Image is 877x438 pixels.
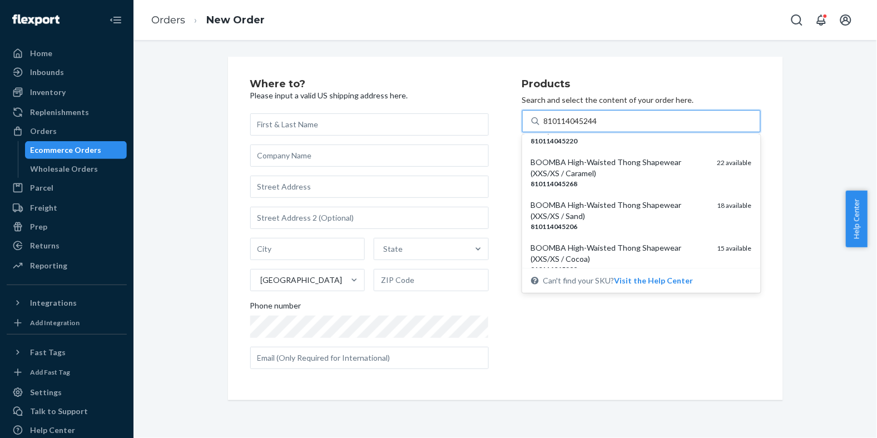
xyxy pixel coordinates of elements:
button: Fast Tags [7,344,127,361]
a: Ecommerce Orders [25,141,127,159]
a: Home [7,44,127,62]
div: Add Integration [30,318,80,327]
div: [GEOGRAPHIC_DATA] [261,275,343,286]
span: Can't find your SKU? [543,275,693,286]
div: BOOMBA High-Waisted Thong Shapewear (XXS/XS / Sand) [531,200,708,222]
button: BOOMBA High-Waisted Thong Shapewear (L/XL / Sand)81011404522026 availableBOOMBA High-Waisted Thon... [615,275,693,286]
div: BOOMBA High-Waisted Thong Shapewear (XXS/XS / Caramel) [531,157,708,179]
a: Prep [7,218,127,236]
em: 810114045206 [531,222,578,231]
a: Talk to Support [7,402,127,420]
a: Inventory [7,83,127,101]
a: Returns [7,237,127,255]
a: Add Fast Tag [7,366,127,379]
button: Open notifications [810,9,833,31]
em: 810114045268 [531,180,578,188]
input: Email (Only Required for International) [250,347,489,369]
button: Open Search Box [786,9,808,31]
a: Settings [7,384,127,401]
div: Talk to Support [30,406,88,417]
div: Fast Tags [30,347,66,358]
div: Returns [30,240,60,251]
div: Reporting [30,260,67,271]
a: Orders [7,122,127,140]
span: 18 available [717,201,752,210]
button: Open account menu [835,9,857,31]
span: Phone number [250,300,301,316]
input: City [250,238,365,260]
div: State [383,243,403,255]
em: 810114045299 [531,265,578,273]
h2: Where to? [250,79,489,90]
div: Orders [30,126,57,137]
input: Street Address [250,176,489,198]
p: Search and select the content of your order here. [522,94,761,106]
div: Freight [30,202,57,213]
em: 810114045220 [531,137,578,145]
a: Wholesale Orders [25,160,127,178]
a: Add Integration [7,316,127,330]
input: Street Address 2 (Optional) [250,207,489,229]
div: Settings [30,387,62,398]
div: Inbounds [30,67,64,78]
a: Replenishments [7,103,127,121]
a: Freight [7,199,127,217]
input: ZIP Code [374,269,489,291]
button: Close Navigation [105,9,127,31]
p: Please input a valid US shipping address here. [250,90,489,101]
button: Help Center [846,191,868,247]
div: Add Fast Tag [30,367,70,377]
div: Prep [30,221,47,232]
div: Integrations [30,297,77,308]
input: Company Name [250,145,489,167]
span: 22 available [717,158,752,167]
a: Orders [151,14,185,26]
span: 15 available [717,244,752,252]
div: BOOMBA High-Waisted Thong Shapewear (XXS/XS / Cocoa) [531,242,708,265]
input: First & Last Name [250,113,489,136]
input: [GEOGRAPHIC_DATA] [260,275,261,286]
a: Reporting [7,257,127,275]
button: Integrations [7,294,127,312]
div: Inventory [30,87,66,98]
div: Replenishments [30,107,89,118]
h2: Products [522,79,761,90]
a: Inbounds [7,63,127,81]
div: Parcel [30,182,53,193]
input: BOOMBA High-Waisted Thong Shapewear (L/XL / Sand)81011404522026 availableBOOMBA High-Waisted Thon... [544,116,599,127]
div: Home [30,48,52,59]
ol: breadcrumbs [142,4,274,37]
div: Help Center [30,425,75,436]
div: Wholesale Orders [31,163,98,175]
img: Flexport logo [12,14,60,26]
a: Parcel [7,179,127,197]
div: Ecommerce Orders [31,145,102,156]
a: New Order [206,14,265,26]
